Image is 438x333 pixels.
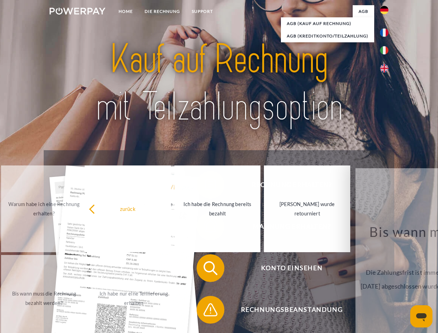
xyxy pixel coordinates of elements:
a: SUPPORT [186,5,219,18]
iframe: Schaltfläche zum Öffnen des Messaging-Fensters [410,305,432,327]
img: it [380,46,388,54]
div: Ich habe nur eine Teillieferung erhalten [95,289,173,308]
a: AGB (Kauf auf Rechnung) [281,17,374,30]
img: qb_search.svg [202,259,219,277]
img: qb_warning.svg [202,301,219,318]
img: de [380,6,388,14]
span: Konto einsehen [207,254,377,282]
img: logo-powerpay-white.svg [50,8,105,15]
div: Ich habe die Rechnung bereits bezahlt [179,199,257,218]
div: [PERSON_NAME] wurde retourniert [268,199,346,218]
button: Konto einsehen [197,254,377,282]
img: fr [380,28,388,37]
span: Rechnungsbeanstandung [207,296,377,324]
a: AGB (Kreditkonto/Teilzahlung) [281,30,374,42]
img: title-powerpay_de.svg [66,33,372,133]
button: Rechnungsbeanstandung [197,296,377,324]
div: Bis wann muss die Rechnung bezahlt werden? [5,289,83,308]
div: zurück [89,204,167,213]
a: Home [113,5,139,18]
a: DIE RECHNUNG [139,5,186,18]
div: Warum habe ich eine Rechnung erhalten? [5,199,83,218]
img: en [380,64,388,72]
a: agb [353,5,374,18]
